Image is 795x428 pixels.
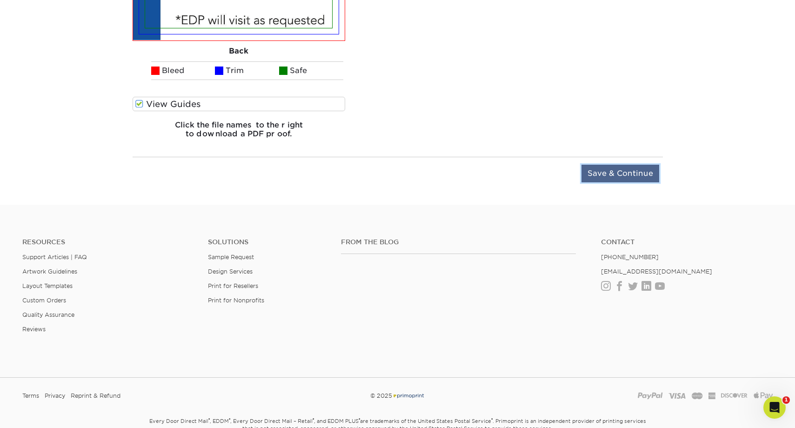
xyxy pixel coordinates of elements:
div: Back [133,41,346,61]
a: Reviews [22,326,46,333]
a: Layout Templates [22,282,73,289]
sup: ® [313,417,314,422]
a: Quality Assurance [22,311,74,318]
img: Primoprint [392,392,425,399]
li: Bleed [151,61,215,80]
sup: ® [229,417,230,422]
li: Trim [215,61,279,80]
h4: From the Blog [341,238,576,246]
a: Terms [22,389,39,403]
a: [EMAIL_ADDRESS][DOMAIN_NAME] [601,268,712,275]
iframe: Intercom live chat [763,396,786,419]
a: [PHONE_NUMBER] [601,254,659,261]
input: Save & Continue [581,165,659,182]
a: Contact [601,238,773,246]
sup: ® [208,417,210,422]
div: © 2025 [270,389,525,403]
label: View Guides [133,97,346,111]
h4: Resources [22,238,194,246]
a: Reprint & Refund [71,389,120,403]
a: Support Articles | FAQ [22,254,87,261]
a: Print for Nonprofits [208,297,264,304]
a: Design Services [208,268,253,275]
a: Sample Request [208,254,254,261]
a: Custom Orders [22,297,66,304]
sup: ® [491,417,493,422]
sup: ® [359,417,360,422]
a: Artwork Guidelines [22,268,77,275]
span: 1 [782,396,790,404]
h4: Solutions [208,238,327,246]
li: Safe [279,61,343,80]
h6: Click the file names to the right to download a PDF proof. [133,120,346,146]
a: Privacy [45,389,65,403]
a: Print for Resellers [208,282,258,289]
